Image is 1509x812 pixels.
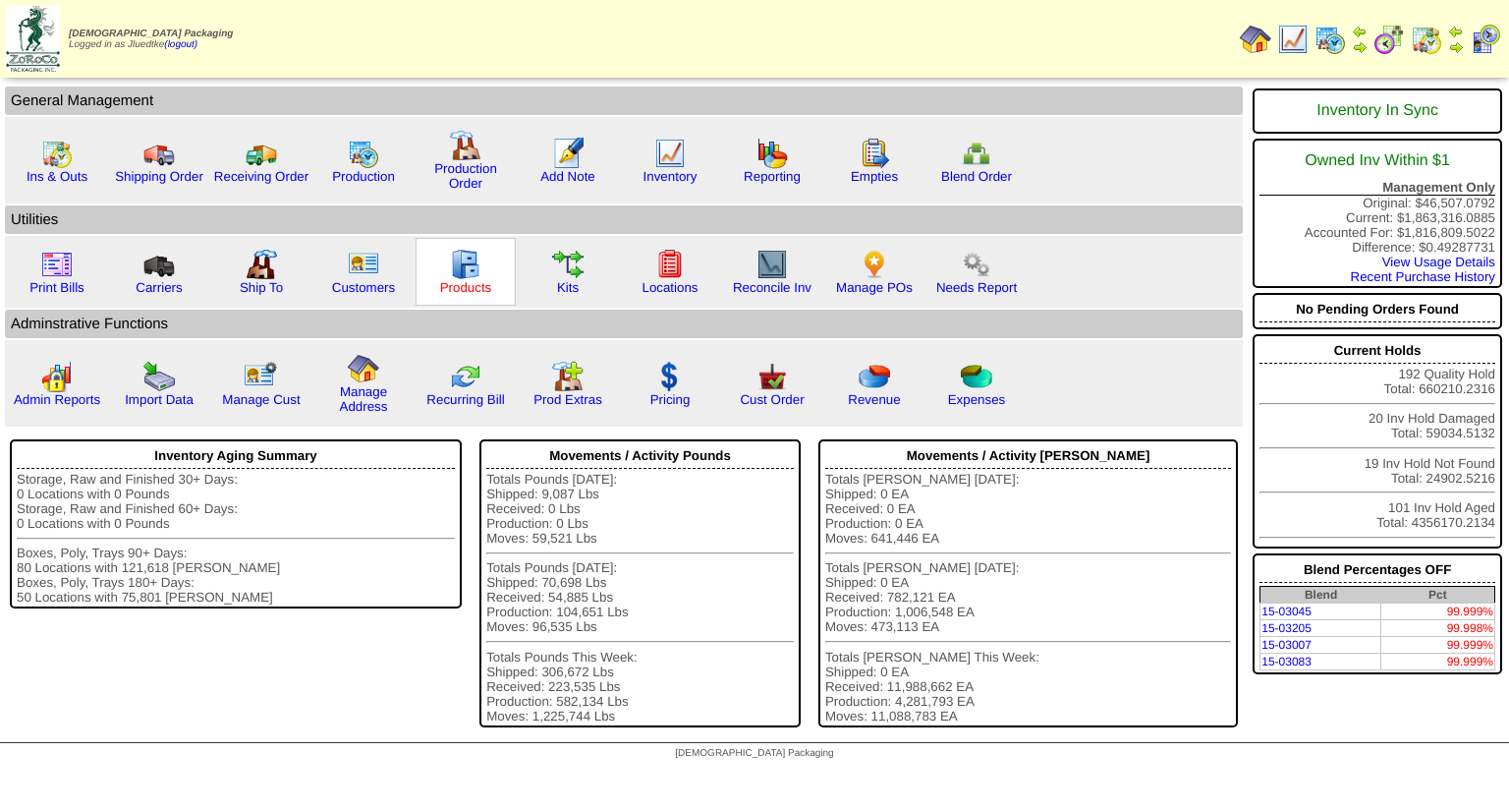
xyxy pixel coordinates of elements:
div: Owned Inv Within $1 [1259,143,1495,180]
td: General Management [5,87,1243,115]
div: Movements / Activity [PERSON_NAME] [825,443,1231,469]
a: Expenses [948,392,1006,407]
span: [DEMOGRAPHIC_DATA] Packaging [675,748,833,759]
a: Manage Address [340,384,388,414]
img: line_graph2.gif [756,249,788,280]
a: Ship To [240,280,283,295]
img: truck2.gif [246,138,277,169]
a: Customers [332,280,395,295]
img: zoroco-logo-small.webp [6,6,60,72]
th: Pct [1381,587,1495,604]
div: Blend Percentages OFF [1259,557,1495,583]
td: 99.999% [1381,604,1495,620]
th: Blend [1260,587,1381,604]
a: Reconcile Inv [733,280,811,295]
a: Prod Extras [533,392,602,407]
a: Print Bills [29,280,84,295]
a: Carriers [136,280,182,295]
img: customers.gif [348,249,379,280]
img: cabinet.gif [450,249,481,280]
a: Cust Order [740,392,804,407]
img: graph2.png [41,361,73,392]
img: invoice2.gif [41,249,73,280]
img: dollar.gif [654,361,686,392]
a: Blend Order [941,169,1012,184]
img: factory2.gif [246,249,277,280]
img: import.gif [143,361,175,392]
a: Production [332,169,395,184]
img: arrowright.gif [1352,39,1368,55]
img: workflow.gif [552,249,584,280]
div: Storage, Raw and Finished 30+ Days: 0 Locations with 0 Pounds Storage, Raw and Finished 60+ Days:... [17,472,455,605]
a: Empties [851,169,898,184]
img: workorder.gif [859,138,890,169]
img: home.gif [348,353,379,384]
img: prodextras.gif [552,361,584,392]
img: workflow.png [961,249,992,280]
img: truck3.gif [143,249,175,280]
img: truck.gif [143,138,175,169]
div: Inventory In Sync [1259,92,1495,130]
a: Import Data [125,392,194,407]
a: Pricing [650,392,691,407]
a: Manage POs [836,280,913,295]
a: 15-03045 [1261,605,1312,618]
img: factory.gif [450,130,481,161]
img: calendarprod.gif [348,138,379,169]
a: Ins & Outs [27,169,87,184]
img: arrowleft.gif [1352,24,1368,39]
a: Kits [557,280,579,295]
img: pie_chart.png [859,361,890,392]
img: cust_order.png [756,361,788,392]
a: Production Order [434,161,497,191]
a: Add Note [540,169,595,184]
a: Receiving Order [214,169,308,184]
a: Manage Cust [222,392,300,407]
img: reconcile.gif [450,361,481,392]
a: Recent Purchase History [1351,269,1495,284]
td: Adminstrative Functions [5,310,1243,338]
div: Original: $46,507.0792 Current: $1,863,316.0885 Accounted For: $1,816,809.5022 Difference: $0.492... [1253,139,1502,288]
span: Logged in as Jluedtke [69,29,233,50]
a: 15-03083 [1261,655,1312,668]
img: managecust.png [244,361,280,392]
a: Inventory [643,169,698,184]
div: No Pending Orders Found [1259,297,1495,322]
img: line_graph.gif [1277,24,1309,55]
a: Needs Report [936,280,1017,295]
a: Products [440,280,492,295]
img: graph.gif [756,138,788,169]
img: network.png [961,138,992,169]
a: (logout) [164,39,197,50]
a: Shipping Order [115,169,203,184]
a: 15-03205 [1261,621,1312,635]
div: 192 Quality Hold Total: 660210.2316 20 Inv Hold Damaged Total: 59034.5132 19 Inv Hold Not Found T... [1253,334,1502,549]
td: 99.999% [1381,637,1495,654]
a: 15-03007 [1261,638,1312,652]
div: Current Holds [1259,338,1495,364]
img: calendarprod.gif [1314,24,1346,55]
img: calendarinout.gif [41,138,73,169]
img: arrowleft.gif [1448,24,1464,39]
span: [DEMOGRAPHIC_DATA] Packaging [69,29,233,39]
div: Totals [PERSON_NAME] [DATE]: Shipped: 0 EA Received: 0 EA Production: 0 EA Moves: 641,446 EA Tota... [825,472,1231,724]
a: Admin Reports [14,392,100,407]
a: Reporting [744,169,801,184]
td: 99.998% [1381,620,1495,637]
img: calendarcustomer.gif [1470,24,1501,55]
td: 99.999% [1381,654,1495,670]
img: calendarblend.gif [1373,24,1405,55]
img: line_graph.gif [654,138,686,169]
div: Inventory Aging Summary [17,443,455,469]
div: Totals Pounds [DATE]: Shipped: 9,087 Lbs Received: 0 Lbs Production: 0 Lbs Moves: 59,521 Lbs Tota... [486,472,794,724]
img: locations.gif [654,249,686,280]
img: po.png [859,249,890,280]
img: orders.gif [552,138,584,169]
a: View Usage Details [1382,255,1495,269]
a: Locations [642,280,698,295]
img: arrowright.gif [1448,39,1464,55]
div: Movements / Activity Pounds [486,443,794,469]
img: home.gif [1240,24,1271,55]
a: Revenue [848,392,900,407]
div: Management Only [1259,180,1495,196]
